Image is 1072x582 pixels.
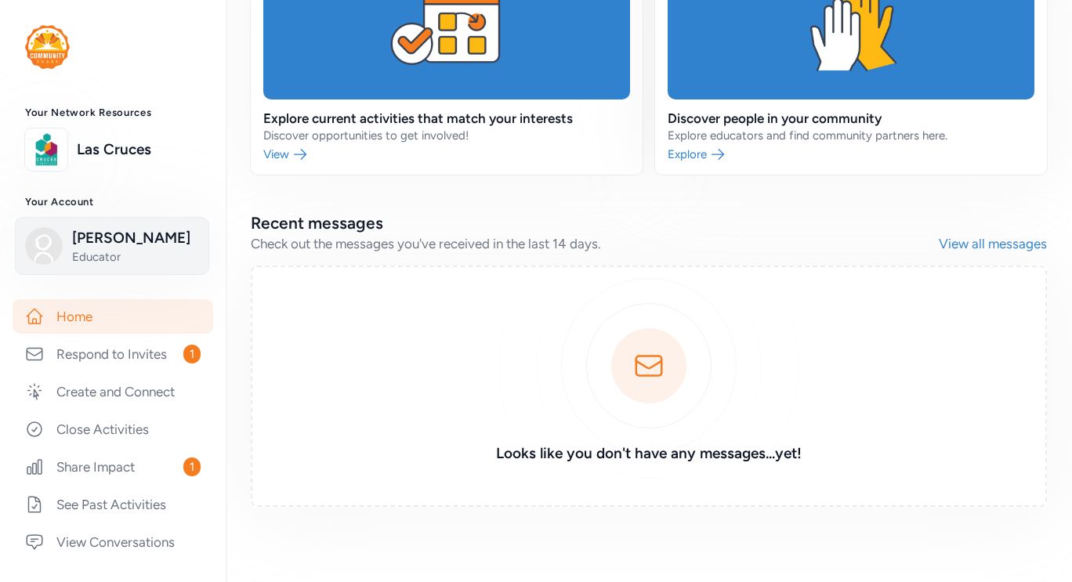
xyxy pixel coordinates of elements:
a: Create and Connect [13,374,213,409]
h3: Looks like you don't have any messages...yet! [423,443,875,465]
h3: Your Network Resources [25,107,201,119]
div: Check out the messages you've received in the last 14 days. [251,234,939,253]
a: Las Cruces [77,139,201,161]
span: 1 [183,457,201,476]
a: Home [13,299,213,334]
a: See Past Activities [13,487,213,522]
a: Share Impact1 [13,450,213,484]
span: [PERSON_NAME] [72,227,199,249]
span: 1 [183,345,201,363]
h3: Your Account [25,196,201,208]
a: View all messages [939,234,1047,253]
a: Close Activities [13,412,213,446]
img: logo [29,132,63,167]
a: Respond to Invites1 [13,337,213,371]
img: logo [25,25,70,69]
span: Educator [72,249,199,265]
button: [PERSON_NAME]Educator [15,217,209,275]
a: View Conversations [13,525,213,559]
h2: Recent messages [251,212,939,234]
